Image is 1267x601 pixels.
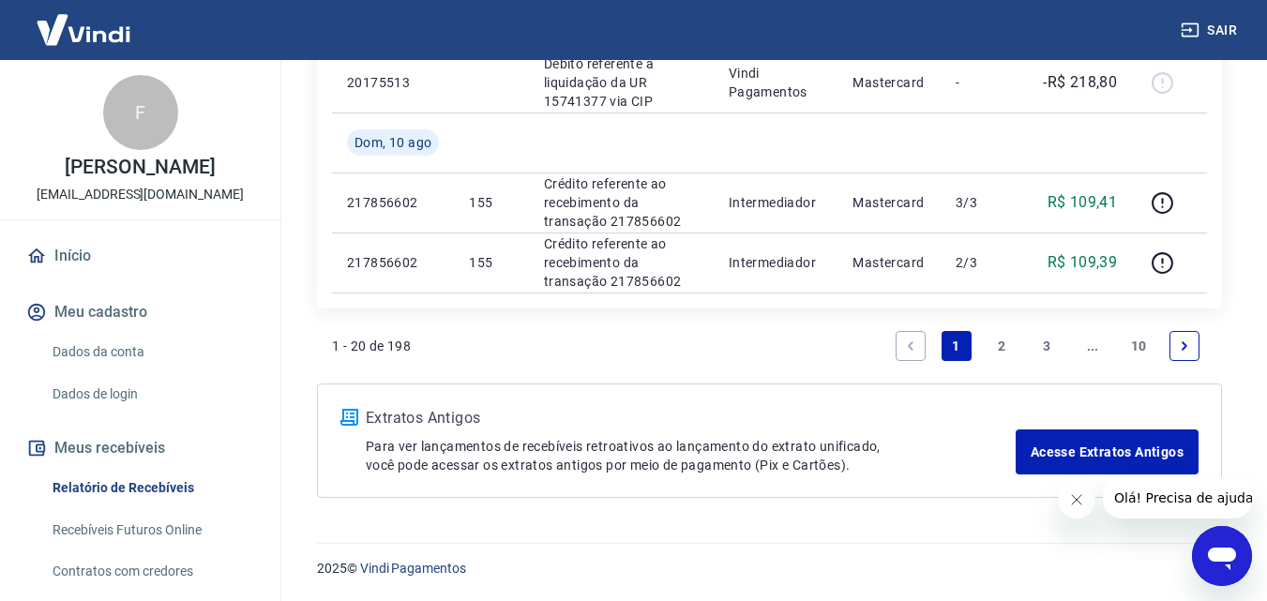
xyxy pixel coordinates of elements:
a: Page 3 [1033,331,1063,361]
p: Vindi Pagamentos [729,64,823,101]
a: Início [23,235,258,277]
button: Meus recebíveis [23,428,258,469]
a: Page 2 [987,331,1017,361]
a: Dados da conta [45,333,258,371]
a: Acesse Extratos Antigos [1016,429,1199,474]
p: R$ 109,39 [1048,251,1118,274]
p: 20175513 [347,73,439,92]
p: [PERSON_NAME] [65,158,215,177]
p: Mastercard [852,253,926,272]
a: Page 1 is your current page [942,331,972,361]
p: Mastercard [852,193,926,212]
span: Dom, 10 ago [354,133,431,152]
p: 155 [469,253,513,272]
span: Olá! Precisa de ajuda? [11,13,158,28]
p: Crédito referente ao recebimento da transação 217856602 [544,234,699,291]
p: R$ 109,41 [1048,191,1118,214]
iframe: Botão para abrir a janela de mensagens [1192,526,1252,586]
p: Extratos Antigos [366,407,1016,429]
p: 2/3 [956,253,1011,272]
p: Crédito referente ao recebimento da transação 217856602 [544,174,699,231]
a: Next page [1169,331,1199,361]
p: 2025 © [317,559,1222,578]
ul: Pagination [888,323,1207,368]
p: 217856602 [347,253,439,272]
p: Para ver lançamentos de recebíveis retroativos ao lançamento do extrato unificado, você pode aces... [366,437,1016,474]
p: Mastercard [852,73,926,92]
p: 3/3 [956,193,1011,212]
p: 1 - 20 de 198 [332,337,411,355]
a: Contratos com credores [45,552,258,591]
p: -R$ 218,80 [1043,71,1117,94]
p: 217856602 [347,193,439,212]
button: Meu cadastro [23,292,258,333]
a: Recebíveis Futuros Online [45,511,258,549]
a: Vindi Pagamentos [360,561,466,576]
p: 155 [469,193,513,212]
a: Dados de login [45,375,258,413]
a: Jump forward [1078,331,1108,361]
p: - [956,73,1011,92]
button: Sair [1177,13,1244,48]
iframe: Fechar mensagem [1058,481,1095,518]
img: Vindi [23,1,144,58]
p: Intermediador [729,253,823,272]
iframe: Mensagem da empresa [1103,477,1252,518]
p: Intermediador [729,193,823,212]
a: Relatório de Recebíveis [45,469,258,507]
div: F [103,75,178,150]
p: Débito referente à liquidação da UR 15741377 via CIP [544,54,699,111]
img: ícone [340,409,358,426]
a: Previous page [896,331,926,361]
a: Page 10 [1124,331,1154,361]
p: [EMAIL_ADDRESS][DOMAIN_NAME] [37,185,244,204]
